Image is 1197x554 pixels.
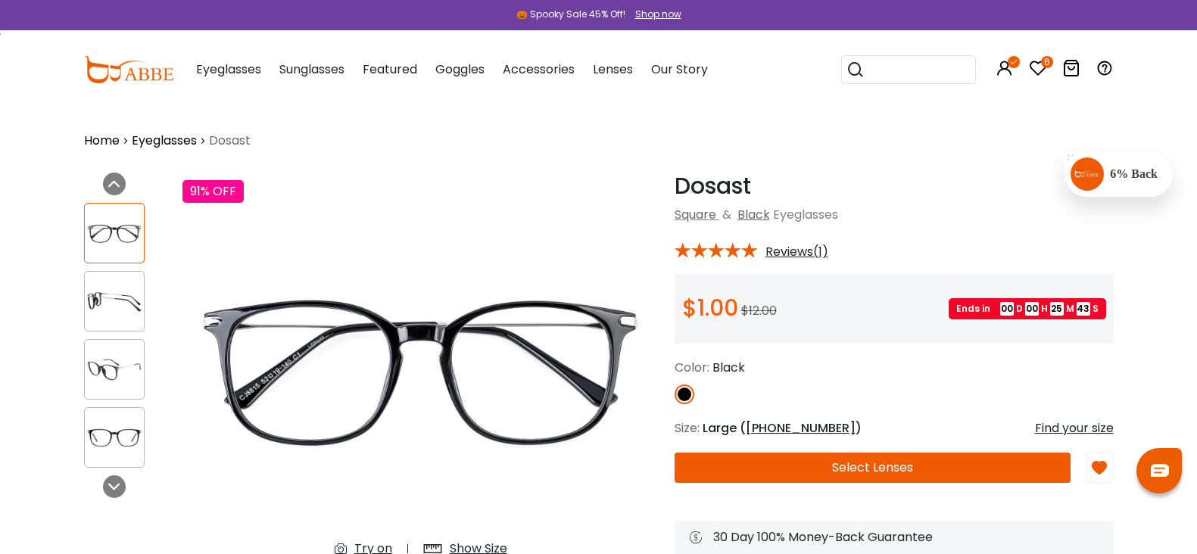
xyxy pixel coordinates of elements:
span: Ends in [956,302,998,316]
span: H [1041,302,1048,316]
img: Dosast Black Plastic Eyeglasses , UniversalBridgeFit Frames from ABBE Glasses [85,423,144,453]
span: Large ( ) [703,419,862,437]
a: 6 [1029,62,1047,79]
i: 6 [1041,56,1053,68]
img: Dosast Black Plastic Eyeglasses , UniversalBridgeFit Frames from ABBE Glasses [85,287,144,316]
img: Dosast Black Plastic Eyeglasses , UniversalBridgeFit Frames from ABBE Glasses [85,355,144,384]
span: 00 [1000,302,1014,316]
span: $1.00 [682,291,738,324]
span: D [1016,302,1023,316]
span: M [1066,302,1074,316]
img: Dosast Black Plastic Eyeglasses , UniversalBridgeFit Frames from ABBE Glasses [85,219,144,248]
span: Dosast [209,132,251,150]
span: 43 [1077,302,1090,316]
span: Featured [363,61,417,78]
span: Our Story [651,61,708,78]
span: 00 [1025,302,1039,316]
button: Select Lenses [675,453,1071,483]
span: Color: [675,359,709,376]
div: Shop now [635,8,681,21]
span: Lenses [593,61,633,78]
img: abbeglasses.com [84,56,173,83]
span: [PHONE_NUMBER] [746,419,856,437]
span: Eyeglasses [773,206,838,223]
a: Eyeglasses [132,132,197,150]
a: Square [675,206,716,223]
span: 25 [1050,302,1064,316]
a: Home [84,132,120,150]
span: Reviews(1) [765,245,828,259]
span: Goggles [435,61,485,78]
img: chat [1151,464,1169,477]
div: Find your size [1035,419,1114,437]
span: Black [712,359,745,376]
span: Size: [675,419,700,437]
span: Accessories [503,61,575,78]
span: Eyeglasses [196,61,261,78]
span: $12.00 [741,302,777,319]
span: S [1093,302,1099,316]
span: Sunglasses [279,61,344,78]
span: & [719,206,734,223]
div: 30 Day 100% Money-Back Guarantee [690,528,1099,546]
h1: Dosast [675,173,1114,200]
a: Black [737,206,770,223]
a: Shop now [628,8,681,20]
div: 91% OFF [182,180,244,203]
div: 🎃 Spooky Sale 45% Off! [516,8,625,21]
